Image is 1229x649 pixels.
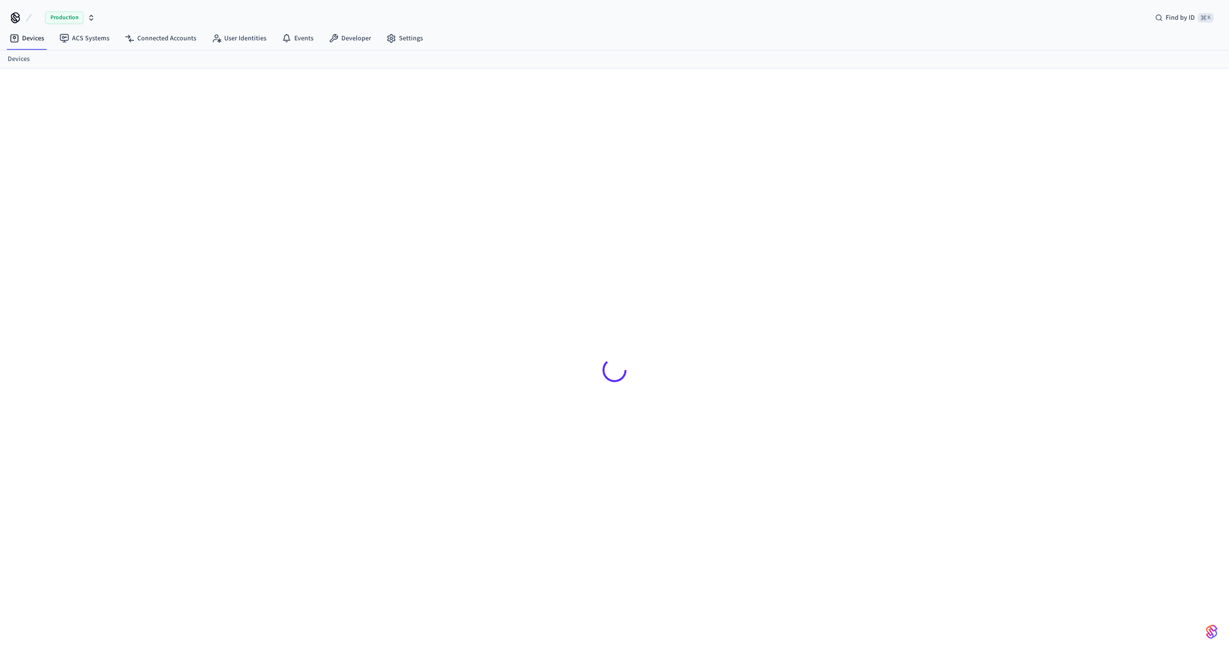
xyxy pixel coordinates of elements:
a: Connected Accounts [117,30,204,47]
a: Devices [2,30,52,47]
div: Find by ID⌘ K [1147,9,1221,26]
a: Settings [379,30,431,47]
a: Developer [321,30,379,47]
span: ⌘ K [1198,13,1214,23]
span: Find by ID [1166,13,1195,23]
a: Devices [8,54,30,64]
a: User Identities [204,30,274,47]
a: ACS Systems [52,30,117,47]
img: SeamLogoGradient.69752ec5.svg [1206,624,1217,639]
a: Events [274,30,321,47]
span: Production [45,12,84,24]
